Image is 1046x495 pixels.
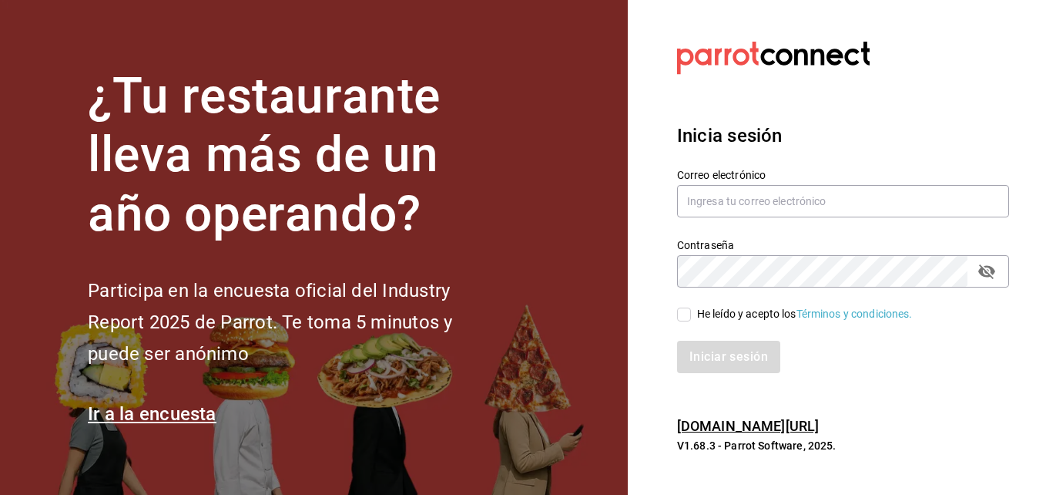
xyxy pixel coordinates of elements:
h3: Inicia sesión [677,122,1009,150]
a: [DOMAIN_NAME][URL] [677,418,819,434]
a: Ir a la encuesta [88,403,216,425]
button: passwordField [974,258,1000,285]
a: Términos y condiciones. [796,308,913,320]
label: Correo electrónico [677,169,1009,180]
input: Ingresa tu correo electrónico [677,185,1009,217]
h2: Participa en la encuesta oficial del Industry Report 2025 de Parrot. Te toma 5 minutos y puede se... [88,275,504,369]
label: Contraseña [677,239,1009,250]
h1: ¿Tu restaurante lleva más de un año operando? [88,67,504,244]
p: V1.68.3 - Parrot Software, 2025. [677,438,1009,453]
div: He leído y acepto los [697,306,913,322]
